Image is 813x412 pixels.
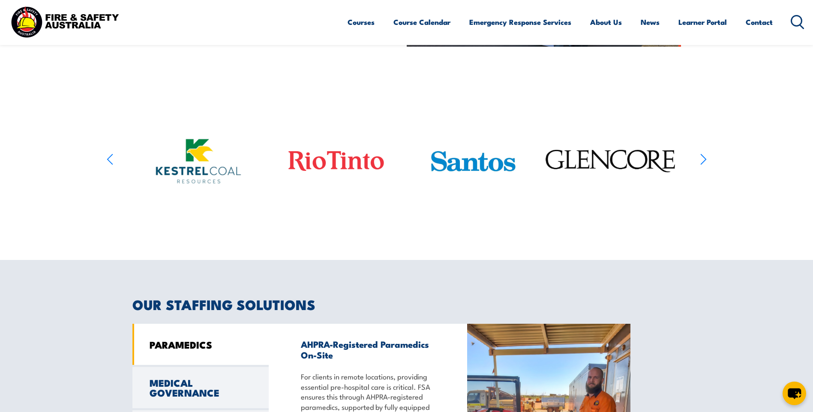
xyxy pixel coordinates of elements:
[132,367,269,408] a: MEDICAL GOVERNANCE
[590,11,622,33] a: About Us
[543,116,679,206] img: Glencore-logo
[270,119,402,203] img: rio-torino-logo
[678,11,727,33] a: Learner Portal
[746,11,773,33] a: Contact
[132,324,269,365] a: PARAMEDICS
[132,298,681,310] h2: OUR STAFFING SOLUTIONS
[783,382,806,405] button: chat-button
[393,11,450,33] a: Course Calendar
[641,11,660,33] a: News
[427,127,519,196] img: santos-logo
[156,139,241,184] img: Kestrel Logo
[301,339,435,360] h3: AHPRA-Registered Paramedics On-Site
[348,11,375,33] a: Courses
[469,11,571,33] a: Emergency Response Services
